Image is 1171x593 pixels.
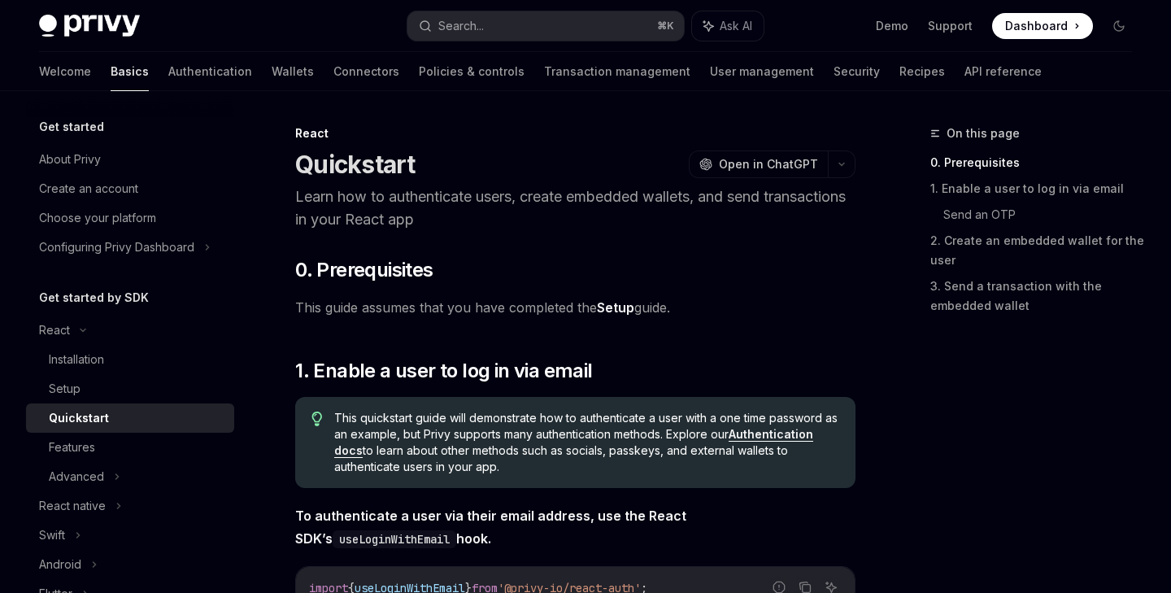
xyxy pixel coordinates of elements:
a: Choose your platform [26,203,234,233]
a: Basics [111,52,149,91]
span: Ask AI [720,18,752,34]
div: Setup [49,379,81,399]
div: Search... [438,16,484,36]
img: dark logo [39,15,140,37]
a: Wallets [272,52,314,91]
div: Advanced [49,467,104,486]
a: API reference [964,52,1042,91]
a: 0. Prerequisites [930,150,1145,176]
a: Policies & controls [419,52,525,91]
code: useLoginWithEmail [333,530,456,548]
div: About Privy [39,150,101,169]
a: Installation [26,345,234,374]
div: Installation [49,350,104,369]
a: Features [26,433,234,462]
div: Configuring Privy Dashboard [39,238,194,257]
p: Learn how to authenticate users, create embedded wallets, and send transactions in your React app [295,185,855,231]
span: This quickstart guide will demonstrate how to authenticate a user with a one time password as an ... [334,410,839,475]
button: Toggle dark mode [1106,13,1132,39]
div: React native [39,496,106,516]
span: 0. Prerequisites [295,257,433,283]
button: Search...⌘K [407,11,683,41]
button: Open in ChatGPT [689,150,828,178]
div: Create an account [39,179,138,198]
a: 1. Enable a user to log in via email [930,176,1145,202]
a: Recipes [899,52,945,91]
h1: Quickstart [295,150,416,179]
a: Create an account [26,174,234,203]
span: Dashboard [1005,18,1068,34]
div: Swift [39,525,65,545]
a: Setup [597,299,634,316]
span: This guide assumes that you have completed the guide. [295,296,855,319]
a: User management [710,52,814,91]
svg: Tip [311,412,323,426]
span: ⌘ K [657,20,674,33]
a: 2. Create an embedded wallet for the user [930,228,1145,273]
strong: To authenticate a user via their email address, use the React SDK’s hook. [295,508,686,547]
a: Demo [876,18,908,34]
div: React [295,125,855,142]
div: Features [49,438,95,457]
a: Setup [26,374,234,403]
h5: Get started by SDK [39,288,149,307]
a: Connectors [333,52,399,91]
a: 3. Send a transaction with the embedded wallet [930,273,1145,319]
button: Ask AI [692,11,764,41]
div: Choose your platform [39,208,156,228]
a: Authentication [168,52,252,91]
div: React [39,320,70,340]
span: 1. Enable a user to log in via email [295,358,592,384]
h5: Get started [39,117,104,137]
a: Security [834,52,880,91]
a: Dashboard [992,13,1093,39]
a: About Privy [26,145,234,174]
a: Transaction management [544,52,690,91]
div: Quickstart [49,408,109,428]
a: Send an OTP [943,202,1145,228]
a: Support [928,18,973,34]
div: Android [39,555,81,574]
a: Quickstart [26,403,234,433]
span: On this page [947,124,1020,143]
span: Open in ChatGPT [719,156,818,172]
a: Welcome [39,52,91,91]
